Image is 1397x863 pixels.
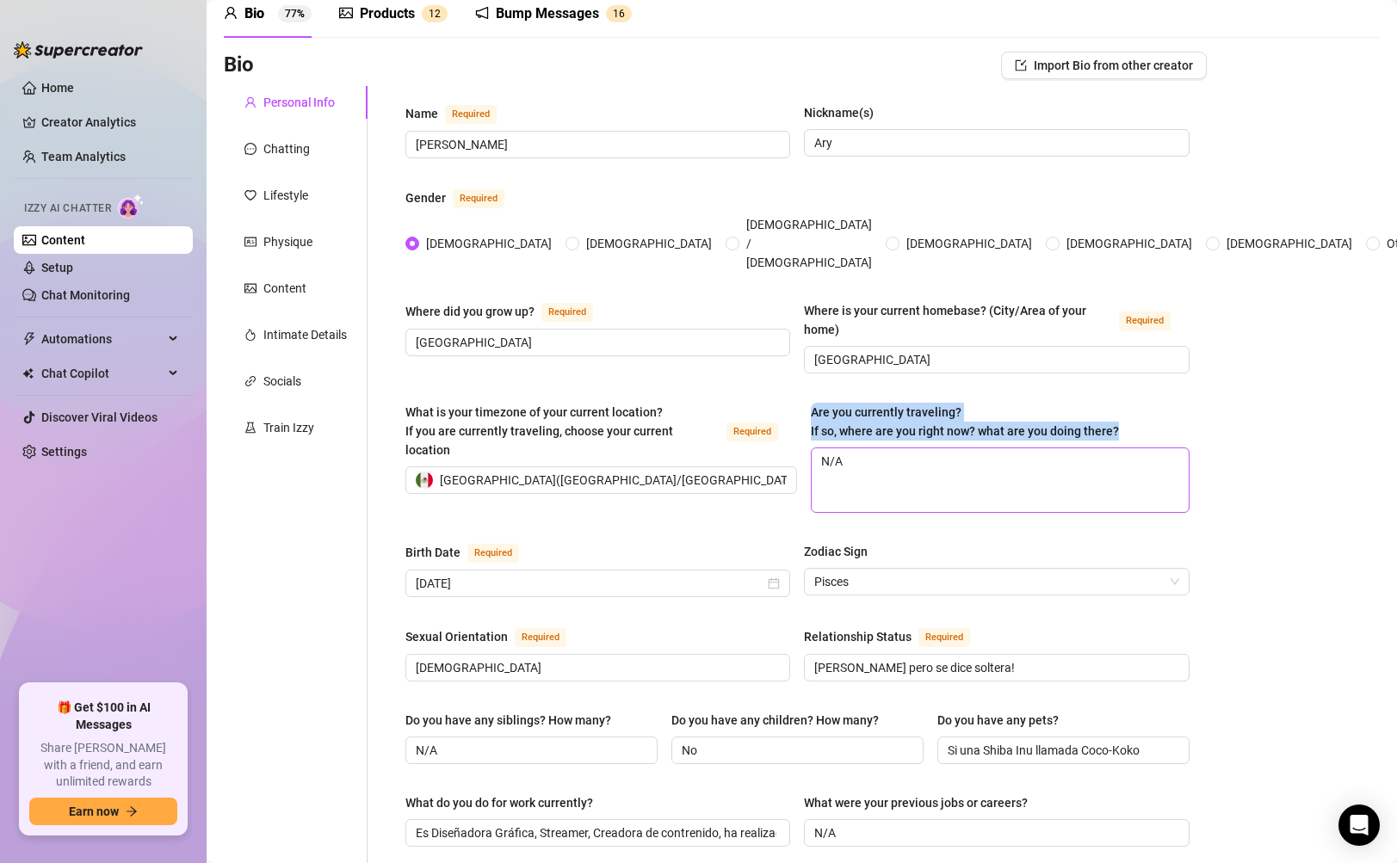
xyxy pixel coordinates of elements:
div: Bump Messages [496,3,599,24]
span: notification [475,6,489,20]
input: Relationship Status [814,658,1175,677]
span: Required [541,303,593,322]
div: Personal Info [263,93,335,112]
div: Zodiac Sign [804,542,868,561]
textarea: N/A [812,448,1188,512]
span: picture [339,6,353,20]
div: Relationship Status [804,627,912,646]
span: Required [467,544,519,563]
input: Nickname(s) [814,133,1175,152]
a: Settings [41,445,87,459]
div: Do you have any pets? [937,711,1059,730]
h3: Bio [224,52,254,79]
img: logo-BBDzfeDw.svg [14,41,143,59]
label: What were your previous jobs or careers? [804,793,1040,812]
div: Name [405,104,438,123]
label: Do you have any children? How many? [671,711,891,730]
span: [DEMOGRAPHIC_DATA] [1220,234,1359,253]
div: Do you have any siblings? How many? [405,711,611,730]
span: [GEOGRAPHIC_DATA] ( [GEOGRAPHIC_DATA]/[GEOGRAPHIC_DATA] ) [440,467,802,493]
span: user [244,96,257,108]
span: idcard [244,236,257,248]
span: Required [445,105,497,124]
span: Required [1119,311,1171,330]
span: [DEMOGRAPHIC_DATA] [899,234,1039,253]
label: Zodiac Sign [804,542,880,561]
span: link [244,375,257,387]
input: Name [416,135,776,154]
input: Do you have any children? How many? [682,741,910,760]
span: Share [PERSON_NAME] with a friend, and earn unlimited rewards [29,740,177,791]
span: [DEMOGRAPHIC_DATA] [579,234,719,253]
label: Where is your current homebase? (City/Area of your home) [804,301,1189,339]
div: What were your previous jobs or careers? [804,793,1028,812]
div: Open Intercom Messenger [1338,804,1380,846]
span: Required [453,189,504,208]
div: Sexual Orientation [405,627,508,646]
span: 1 [429,8,435,20]
sup: 77% [278,5,312,22]
div: Intimate Details [263,325,347,344]
input: What were your previous jobs or careers? [814,823,1175,842]
span: Izzy AI Chatter [24,200,111,217]
span: 6 [619,8,625,20]
img: mx [416,472,433,489]
sup: 12 [422,5,448,22]
span: thunderbolt [22,332,36,346]
span: Earn now [69,804,119,818]
a: Team Analytics [41,150,126,163]
span: picture [244,282,257,294]
div: Birth Date [405,543,461,562]
span: [DEMOGRAPHIC_DATA] [419,234,559,253]
span: [DEMOGRAPHIC_DATA] / [DEMOGRAPHIC_DATA] [739,215,879,272]
span: Required [515,628,566,647]
span: experiment [244,422,257,434]
label: Birth Date [405,542,538,563]
span: arrow-right [126,805,138,817]
span: heart [244,189,257,201]
span: Required [726,422,778,441]
span: fire [244,329,257,341]
a: Content [41,233,85,247]
input: Where did you grow up? [416,333,776,352]
input: Do you have any siblings? How many? [416,741,644,760]
button: Earn nowarrow-right [29,798,177,825]
label: Do you have any siblings? How many? [405,711,623,730]
sup: 16 [606,5,632,22]
button: Import Bio from other creator [1001,52,1207,79]
span: 1 [613,8,619,20]
input: Birth Date [416,574,764,593]
div: Gender [405,188,446,207]
div: Bio [244,3,264,24]
span: 2 [435,8,441,20]
label: Relationship Status [804,626,989,647]
span: Are you currently traveling? If so, where are you right now? what are you doing there? [811,405,1119,438]
div: Lifestyle [263,186,308,205]
div: Do you have any children? How many? [671,711,879,730]
div: Where did you grow up? [405,302,535,321]
div: What do you do for work currently? [405,793,593,812]
span: Import Bio from other creator [1034,59,1193,72]
input: Where is your current homebase? (City/Area of your home) [814,350,1175,369]
span: Required [918,628,970,647]
img: Chat Copilot [22,367,34,379]
div: Physique [263,232,312,251]
span: Pisces [814,569,1178,595]
span: user [224,6,238,20]
div: Nickname(s) [804,103,874,122]
input: What do you do for work currently? [416,823,776,842]
a: Setup [41,261,73,274]
div: Where is your current homebase? (City/Area of your home) [804,301,1111,339]
input: Sexual Orientation [416,658,776,677]
a: Home [41,81,74,95]
label: Do you have any pets? [937,711,1071,730]
a: Chat Monitoring [41,288,130,302]
div: Content [263,279,306,298]
span: Chat Copilot [41,360,164,387]
span: message [244,143,257,155]
a: Creator Analytics [41,108,179,136]
input: Do you have any pets? [948,741,1176,760]
span: What is your timezone of your current location? If you are currently traveling, choose your curre... [405,405,673,457]
a: Discover Viral Videos [41,410,158,424]
div: Chatting [263,139,310,158]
